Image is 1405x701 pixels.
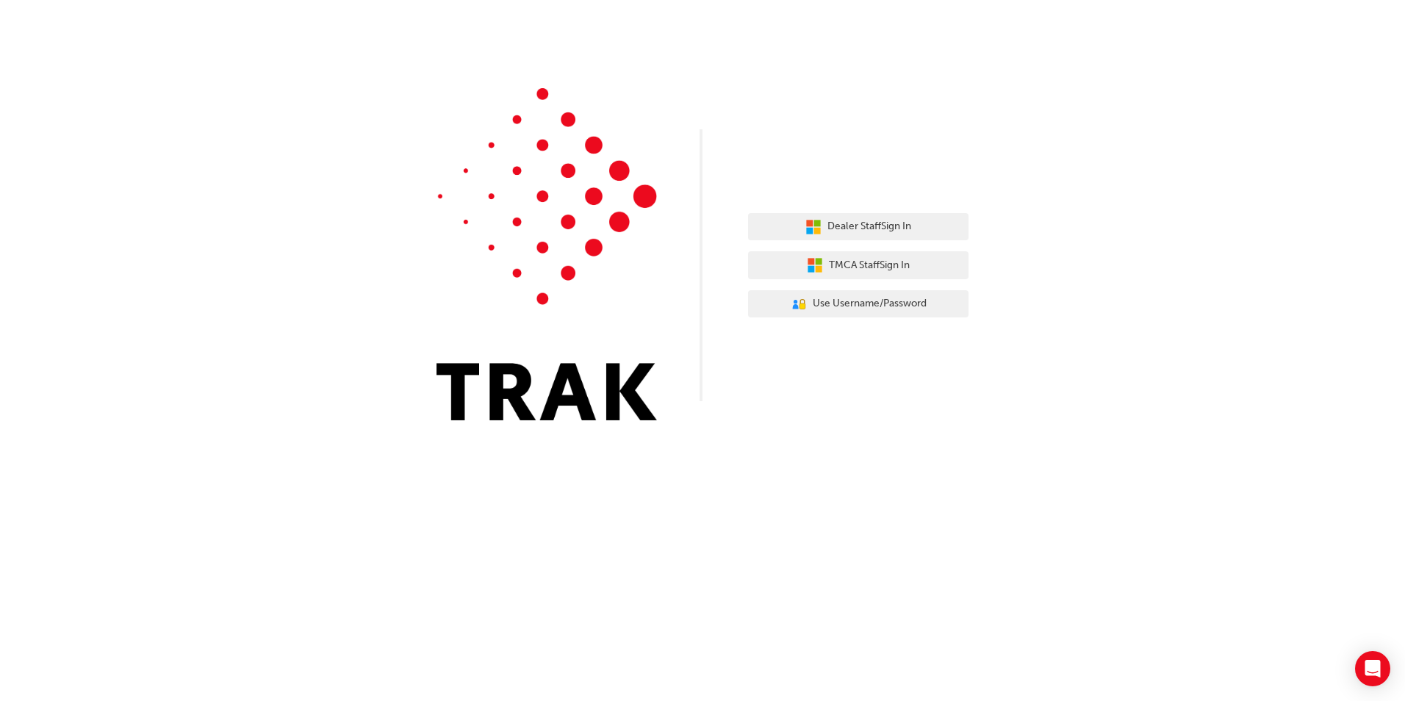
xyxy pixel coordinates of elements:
button: Use Username/Password [748,290,969,318]
img: Trak [436,88,657,420]
span: Dealer Staff Sign In [827,218,911,235]
span: TMCA Staff Sign In [829,257,910,274]
div: Open Intercom Messenger [1355,651,1390,686]
span: Use Username/Password [813,295,927,312]
button: Dealer StaffSign In [748,213,969,241]
button: TMCA StaffSign In [748,251,969,279]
